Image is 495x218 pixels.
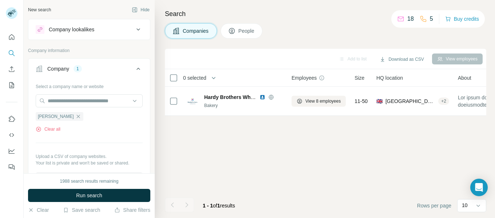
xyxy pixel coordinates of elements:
[445,14,479,24] button: Buy credits
[385,98,435,105] span: [GEOGRAPHIC_DATA], [GEOGRAPHIC_DATA]
[36,153,143,160] p: Upload a CSV of company websites.
[36,126,60,132] button: Clear all
[28,189,150,202] button: Run search
[28,47,150,54] p: Company information
[47,65,69,72] div: Company
[203,203,213,209] span: 1 - 1
[74,66,82,72] div: 1
[36,160,143,166] p: Your list is private and won't be saved or shared.
[203,203,235,209] span: results
[63,206,100,214] button: Save search
[6,144,17,158] button: Dashboard
[6,47,17,60] button: Search
[114,206,150,214] button: Share filters
[375,54,429,65] button: Download as CSV
[187,95,198,107] img: Logo of Hardy Brothers Wholesale
[407,15,414,23] p: 18
[6,63,17,76] button: Enrich CSV
[28,206,49,214] button: Clear
[6,128,17,142] button: Use Surfe API
[60,178,119,185] div: 1988 search results remaining
[217,203,220,209] span: 1
[28,21,150,38] button: Company lookalikes
[376,74,403,82] span: HQ location
[49,26,94,33] div: Company lookalikes
[127,4,155,15] button: Hide
[38,113,74,120] span: [PERSON_NAME]
[355,98,368,105] span: 11-50
[213,203,217,209] span: of
[204,94,268,100] span: Hardy Brothers Wholesale
[462,202,468,209] p: 10
[76,192,102,199] span: Run search
[6,112,17,126] button: Use Surfe on LinkedIn
[305,98,341,104] span: View 8 employees
[430,15,433,23] p: 5
[6,31,17,44] button: Quick start
[165,9,486,19] h4: Search
[438,98,449,104] div: + 2
[183,74,206,82] span: 0 selected
[355,74,364,82] span: Size
[458,74,471,82] span: About
[28,7,51,13] div: New search
[260,94,265,100] img: LinkedIn logo
[183,27,209,35] span: Companies
[6,79,17,92] button: My lists
[292,74,317,82] span: Employees
[292,96,346,107] button: View 8 employees
[238,27,255,35] span: People
[470,179,488,196] div: Open Intercom Messenger
[36,172,143,185] button: Upload a list of companies
[28,60,150,80] button: Company1
[417,202,451,209] span: Rows per page
[36,80,143,90] div: Select a company name or website
[376,98,383,105] span: 🇬🇧
[6,160,17,174] button: Feedback
[204,102,283,109] div: Bakery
